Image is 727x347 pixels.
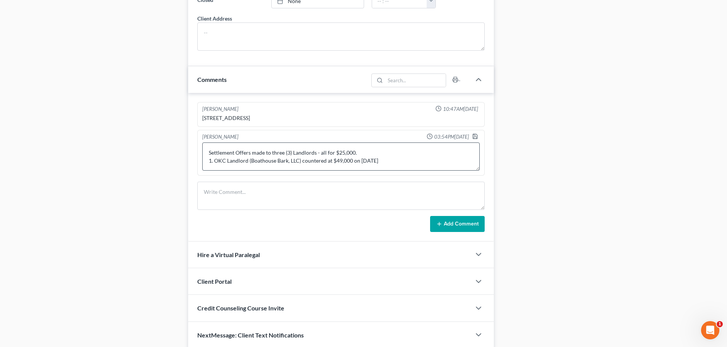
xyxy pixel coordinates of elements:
span: 10:47AM[DATE] [443,106,478,113]
div: Client Address [197,14,232,22]
button: Add Comment [430,216,485,232]
div: [PERSON_NAME] [202,133,239,141]
div: [PERSON_NAME] [202,106,239,113]
span: Comments [197,76,227,83]
span: NextMessage: Client Text Notifications [197,331,304,339]
span: Hire a Virtual Paralegal [197,251,260,258]
span: Client Portal [197,278,232,285]
span: 1 [717,321,723,327]
span: 03:54PM[DATE] [434,133,469,141]
div: [STREET_ADDRESS] [202,114,480,122]
input: Search... [385,74,446,87]
span: Credit Counseling Course Invite [197,304,284,312]
iframe: Intercom live chat [701,321,719,339]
